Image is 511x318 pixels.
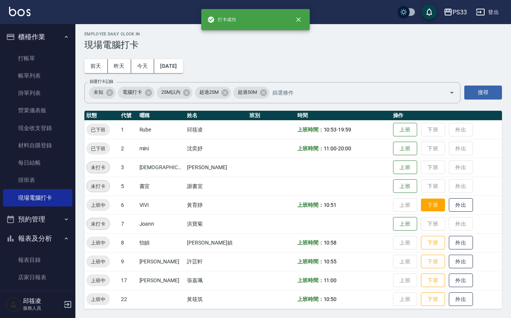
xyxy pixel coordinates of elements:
[138,111,185,121] th: 暱稱
[138,271,185,290] td: [PERSON_NAME]
[119,177,137,196] td: 5
[297,202,324,208] b: 上班時間：
[449,236,473,250] button: 外出
[119,271,137,290] td: 17
[464,86,502,99] button: 搜尋
[297,127,324,133] b: 上班時間：
[185,252,247,271] td: 許苡軒
[3,27,72,47] button: 櫃檯作業
[84,59,108,73] button: 前天
[185,214,247,233] td: 洪寶菊
[185,233,247,252] td: [PERSON_NAME]媜
[185,111,247,121] th: 姓名
[441,5,470,20] button: PS33
[119,158,137,177] td: 3
[185,196,247,214] td: 黃育靜
[271,86,436,99] input: 篩選條件
[324,145,337,151] span: 11:00
[3,67,72,84] a: 帳單列表
[422,5,437,20] button: save
[185,120,247,139] td: 邱筱凌
[119,120,137,139] td: 1
[295,111,391,121] th: 時間
[449,255,473,269] button: 外出
[89,87,116,99] div: 未知
[119,139,137,158] td: 2
[119,290,137,309] td: 22
[297,240,324,246] b: 上班時間：
[393,179,417,193] button: 上班
[3,286,72,303] a: 互助日報表
[421,199,445,212] button: 下班
[86,295,110,303] span: 上班中
[138,214,185,233] td: Joann
[119,252,137,271] td: 9
[295,120,391,139] td: -
[89,89,108,96] span: 未知
[119,214,137,233] td: 7
[108,59,131,73] button: 昨天
[138,158,185,177] td: [DEMOGRAPHIC_DATA][PERSON_NAME]
[195,89,223,96] span: 超過25M
[119,233,137,252] td: 8
[84,111,119,121] th: 狀態
[138,196,185,214] td: VIVI
[3,50,72,67] a: 打帳單
[3,84,72,102] a: 掛單列表
[338,145,351,151] span: 20:00
[157,87,193,99] div: 25M以內
[290,11,307,28] button: close
[131,59,155,73] button: 今天
[6,297,21,312] img: Person
[87,164,110,171] span: 未打卡
[473,5,502,19] button: 登出
[119,196,137,214] td: 6
[446,87,458,99] button: Open
[138,177,185,196] td: 書宜
[157,89,185,96] span: 25M以內
[118,87,155,99] div: 電腦打卡
[324,240,337,246] span: 10:58
[185,271,247,290] td: 張嘉珮
[3,102,72,119] a: 營業儀表板
[195,87,231,99] div: 超過25M
[87,182,110,190] span: 未打卡
[421,236,445,250] button: 下班
[449,274,473,287] button: 外出
[185,290,247,309] td: 黃筱筑
[87,220,110,228] span: 未打卡
[138,233,185,252] td: 怡媜
[86,239,110,247] span: 上班中
[393,217,417,231] button: 上班
[297,296,324,302] b: 上班時間：
[185,139,247,158] td: 沈奕妤
[9,7,31,16] img: Logo
[86,277,110,284] span: 上班中
[86,201,110,209] span: 上班中
[233,87,269,99] div: 超過50M
[185,177,247,196] td: 謝書宜
[3,269,72,286] a: 店家日報表
[3,171,72,189] a: 排班表
[324,258,337,264] span: 10:55
[324,296,337,302] span: 10:50
[297,277,324,283] b: 上班時間：
[154,59,183,73] button: [DATE]
[3,229,72,248] button: 報表及分析
[338,127,351,133] span: 19:59
[90,79,113,84] label: 篩選打卡記錄
[86,126,110,134] span: 已下班
[84,40,502,50] h3: 現場電腦打卡
[233,89,262,96] span: 超過50M
[453,8,467,17] div: PS33
[3,119,72,137] a: 現金收支登錄
[3,154,72,171] a: 每日結帳
[119,111,137,121] th: 代號
[393,123,417,137] button: 上班
[84,32,502,37] h2: Employee Daily Clock In
[3,251,72,269] a: 報表目錄
[324,277,337,283] span: 11:00
[393,161,417,174] button: 上班
[297,258,324,264] b: 上班時間：
[207,16,236,23] span: 打卡成功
